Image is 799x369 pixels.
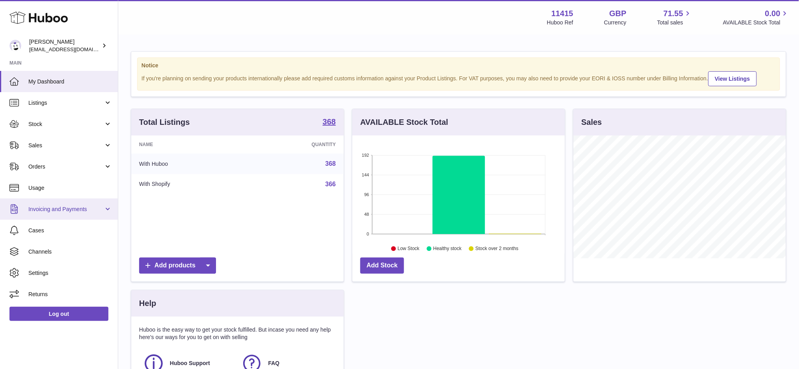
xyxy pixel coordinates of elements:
[28,142,104,149] span: Sales
[28,206,104,213] span: Invoicing and Payments
[28,269,112,277] span: Settings
[547,19,574,26] div: Huboo Ref
[139,326,336,341] p: Huboo is the easy way to get your stock fulfilled. But incase you need any help here's our ways f...
[131,154,246,174] td: With Huboo
[131,135,246,154] th: Name
[360,117,448,128] h3: AVAILABLE Stock Total
[362,153,369,158] text: 192
[139,117,190,128] h3: Total Listings
[142,70,776,86] div: If you're planning on sending your products internationally please add required customs informati...
[9,40,21,52] img: care@shopmanto.uk
[268,360,279,367] span: FAQ
[28,227,112,234] span: Cases
[708,71,757,86] a: View Listings
[142,62,776,69] strong: Notice
[657,19,692,26] span: Total sales
[723,8,790,26] a: 0.00 AVAILABLE Stock Total
[364,192,369,197] text: 96
[325,160,336,167] a: 368
[28,99,104,107] span: Listings
[28,163,104,171] span: Orders
[29,46,116,52] span: [EMAIL_ADDRESS][DOMAIN_NAME]
[765,8,780,19] span: 0.00
[657,8,692,26] a: 71.55 Total sales
[364,212,369,217] text: 48
[581,117,602,128] h3: Sales
[723,19,790,26] span: AVAILABLE Stock Total
[246,135,344,154] th: Quantity
[551,8,574,19] strong: 11415
[367,232,369,236] text: 0
[28,248,112,256] span: Channels
[170,360,210,367] span: Huboo Support
[325,181,336,187] a: 366
[131,174,246,195] td: With Shopify
[28,78,112,85] span: My Dashboard
[362,172,369,177] text: 144
[9,307,108,321] a: Log out
[139,298,156,309] h3: Help
[28,121,104,128] span: Stock
[360,258,404,274] a: Add Stock
[28,184,112,192] span: Usage
[475,246,518,252] text: Stock over 2 months
[29,38,100,53] div: [PERSON_NAME]
[604,19,627,26] div: Currency
[139,258,216,274] a: Add products
[433,246,462,252] text: Healthy stock
[663,8,683,19] span: 71.55
[323,118,336,127] a: 368
[398,246,420,252] text: Low Stock
[323,118,336,126] strong: 368
[28,291,112,298] span: Returns
[609,8,626,19] strong: GBP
